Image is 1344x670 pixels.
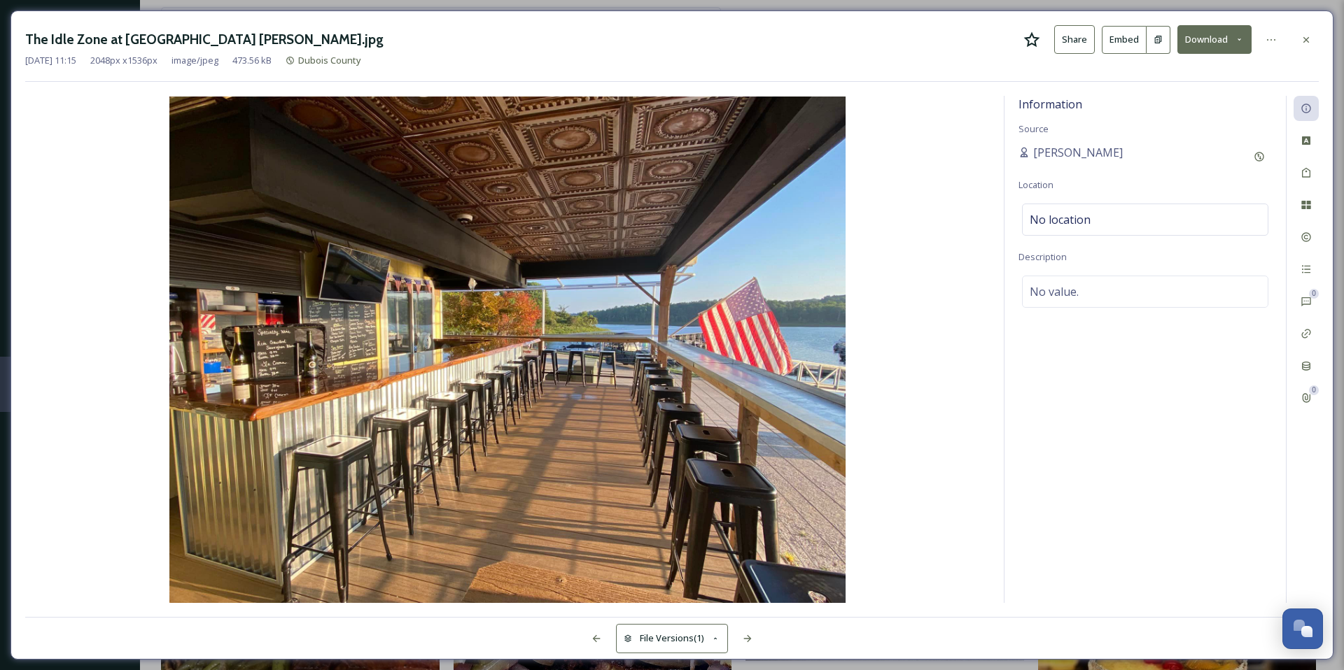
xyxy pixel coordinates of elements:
span: Dubois County [298,54,361,66]
button: Open Chat [1282,608,1323,649]
span: 473.56 kB [232,54,272,67]
span: Description [1018,250,1067,263]
div: 0 [1309,385,1319,395]
span: [DATE] 11:15 [25,54,76,67]
button: File Versions(1) [616,624,728,653]
button: Embed [1102,26,1147,54]
h3: The Idle Zone at [GEOGRAPHIC_DATA] [PERSON_NAME].jpg [25,29,384,50]
span: Information [1018,97,1082,112]
span: 2048 px x 1536 px [90,54,157,67]
span: Location [1018,178,1053,191]
span: Source [1018,122,1049,135]
button: Share [1054,25,1095,54]
button: Download [1177,25,1252,54]
span: No location [1030,211,1091,228]
span: No value. [1030,283,1079,300]
span: [PERSON_NAME] [1033,144,1123,161]
div: 0 [1309,289,1319,299]
span: image/jpeg [171,54,218,67]
img: The%20Idle%20Zone%20at%20hoosier%20hills%20marina%20porch.jpg [25,97,990,603]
